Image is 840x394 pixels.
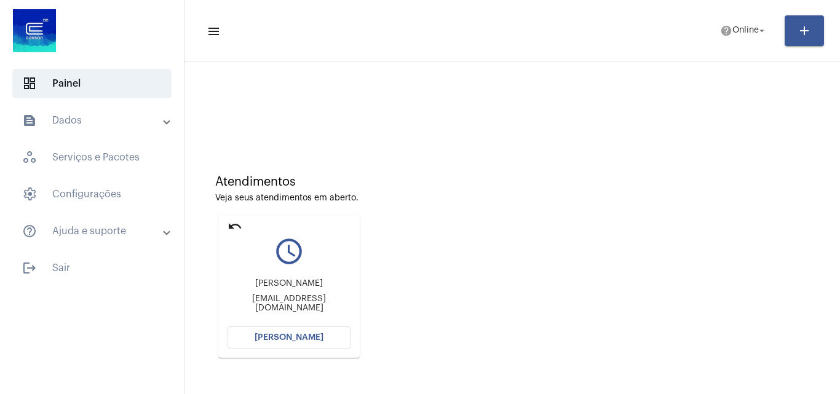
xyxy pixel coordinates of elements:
[22,224,37,238] mat-icon: sidenav icon
[228,236,351,267] mat-icon: query_builder
[756,25,767,36] mat-icon: arrow_drop_down
[207,24,219,39] mat-icon: sidenav icon
[7,106,184,135] mat-expansion-panel-header: sidenav iconDados
[797,23,812,38] mat-icon: add
[7,216,184,246] mat-expansion-panel-header: sidenav iconAjuda e suporte
[22,261,37,275] mat-icon: sidenav icon
[12,179,172,209] span: Configurações
[228,294,351,313] div: [EMAIL_ADDRESS][DOMAIN_NAME]
[10,6,59,55] img: d4669ae0-8c07-2337-4f67-34b0df7f5ae4.jpeg
[22,224,164,238] mat-panel-title: Ajuda e suporte
[255,333,323,342] span: [PERSON_NAME]
[215,175,809,189] div: Atendimentos
[215,194,809,203] div: Veja seus atendimentos em aberto.
[720,25,732,37] mat-icon: help
[12,69,172,98] span: Painel
[22,150,37,165] span: sidenav icon
[22,113,37,128] mat-icon: sidenav icon
[22,76,37,91] span: sidenav icon
[22,187,37,202] span: sidenav icon
[228,219,242,234] mat-icon: undo
[713,18,775,43] button: Online
[732,26,759,35] span: Online
[12,143,172,172] span: Serviços e Pacotes
[12,253,172,283] span: Sair
[22,113,164,128] mat-panel-title: Dados
[228,279,351,288] div: [PERSON_NAME]
[228,326,351,349] button: [PERSON_NAME]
